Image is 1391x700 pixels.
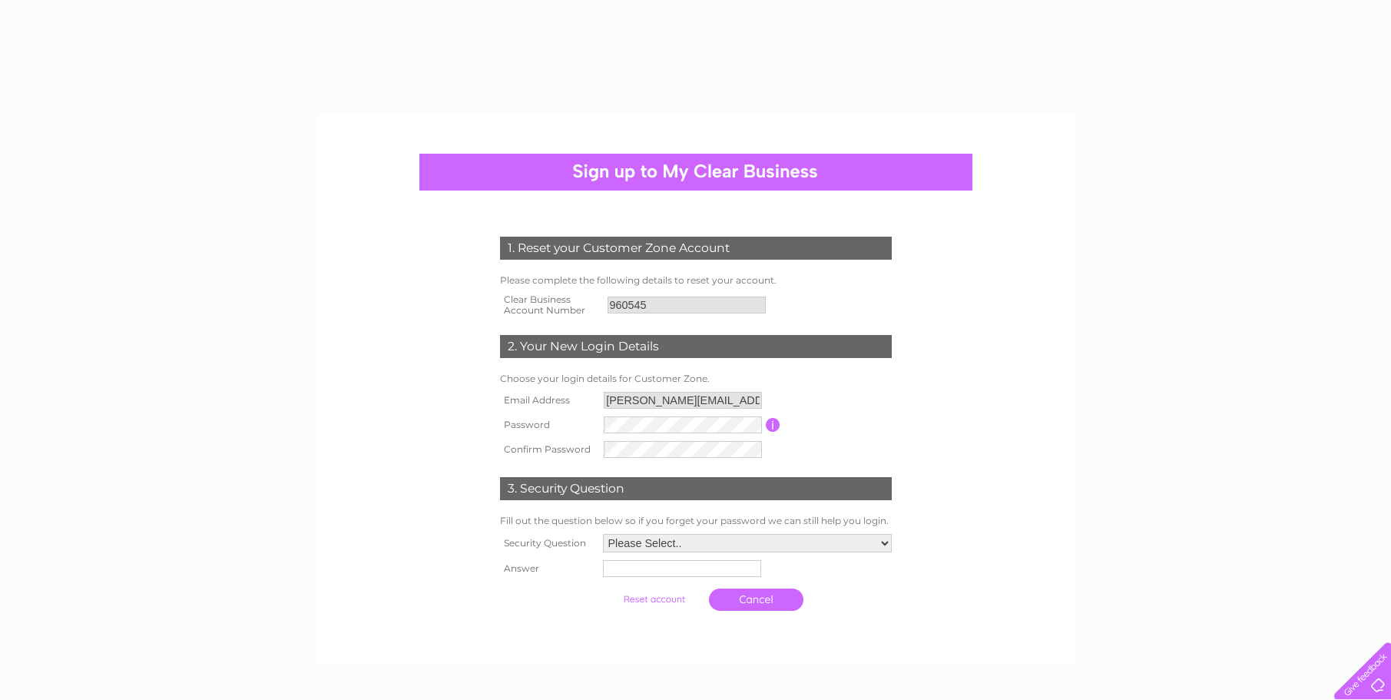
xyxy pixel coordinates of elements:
th: Answer [496,556,599,581]
div: 1. Reset your Customer Zone Account [500,237,892,260]
div: 3. Security Question [500,477,892,500]
td: Please complete the following details to reset your account. [496,271,896,290]
th: Clear Business Account Number [496,290,604,320]
th: Security Question [496,530,599,556]
th: Password [496,413,601,437]
th: Confirm Password [496,437,601,462]
div: 2. Your New Login Details [500,335,892,358]
input: Submit [607,589,701,610]
th: Email Address [496,388,601,413]
td: Choose your login details for Customer Zone. [496,370,896,388]
a: Cancel [709,589,803,611]
input: Information [766,418,780,432]
td: Fill out the question below so if you forget your password we can still help you login. [496,512,896,530]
